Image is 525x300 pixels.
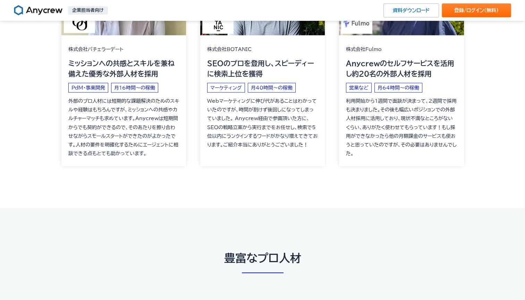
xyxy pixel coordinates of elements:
li: 営業など [346,83,372,93]
p: SEOのプロを登用し、スピーディーに検索上位を獲得 [207,58,318,79]
p: 利用開始から1週間で面談が決まって、2週間で採用も決まりました。その後も幅広いポジションでの外部人材採用に活用しており、現状不満なところがないくらい、ありがたく使わせてもらっています！もし採用が... [346,97,457,158]
input: エニィクルーのプライバシーポリシーに同意する* [2,174,6,178]
p: 株式会社BOTANIC [207,45,318,54]
a: 資料ダウンロード [383,3,439,17]
p: 株式会社Fulmo [346,45,457,54]
p: 外部のプロ人材には短期的な課題解決のためのスキルや経験はもちろんですが、ミッションへの共感やカルチャーマッチも求めています。Anycrewは短期間からでも契約ができるので、そのあたりを擦り合わせ... [68,97,179,158]
p: Anycrewのセルフサービスを活用し約20名の外部人材を採用 [346,58,457,79]
a: プライバシーポリシー [42,174,91,180]
p: 企業担当者向け [68,6,108,15]
li: 月64時間〜の稼働 [374,83,422,93]
li: PdM・事業開発 [68,83,108,93]
img: Anycrew [14,5,62,16]
span: （無料） [484,8,499,13]
li: 月40時間〜の稼働 [248,83,296,93]
p: ミッションへの共感とスキルを兼ね備えた優秀な外部人材を採用 [68,58,179,79]
p: 株式会社バチェラーデート [68,45,179,54]
span: エニィクルーの に同意する [8,174,117,180]
li: マーケティング [207,83,245,93]
p: Webマーケティングに伸び代があることはわかっていたのですが、時間が割けず後回しになってしまっていました。 Anycrew経由で参画頂いた方に、SEOの戦略立案から実行までをお任せし、検索で5位... [207,97,318,149]
a: 登録/ログイン（無料） [442,3,511,17]
li: 月16時間〜の稼働 [111,83,158,93]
